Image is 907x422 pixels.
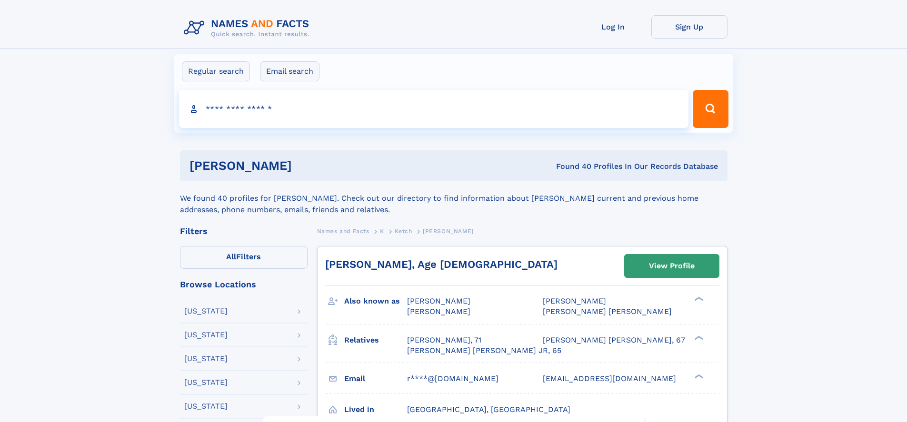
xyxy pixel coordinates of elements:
span: All [226,252,236,261]
div: [US_STATE] [184,355,228,363]
img: Logo Names and Facts [180,15,317,41]
span: [PERSON_NAME] [407,296,470,305]
div: ❯ [692,373,704,379]
a: [PERSON_NAME], 71 [407,335,481,345]
a: [PERSON_NAME] [PERSON_NAME], 67 [543,335,685,345]
div: [US_STATE] [184,307,228,315]
h3: Lived in [344,402,407,418]
span: [PERSON_NAME] [423,228,474,235]
a: [PERSON_NAME], Age [DEMOGRAPHIC_DATA] [325,258,558,270]
span: K [380,228,384,235]
span: [PERSON_NAME] [543,296,606,305]
span: Ketch [395,228,412,235]
a: [PERSON_NAME] [PERSON_NAME] JR, 65 [407,345,561,356]
div: Browse Locations [180,280,308,289]
div: Filters [180,227,308,236]
div: We found 40 profiles for [PERSON_NAME]. Check out our directory to find information about [PERSON... [180,181,728,216]
span: [PERSON_NAME] [PERSON_NAME] [543,307,672,316]
a: Ketch [395,225,412,237]
input: search input [179,90,689,128]
label: Regular search [182,61,250,81]
div: [US_STATE] [184,402,228,410]
button: Search Button [693,90,728,128]
div: ❯ [692,334,704,341]
span: [EMAIL_ADDRESS][DOMAIN_NAME] [543,374,676,383]
div: Found 40 Profiles In Our Records Database [424,161,718,172]
span: [PERSON_NAME] [407,307,470,316]
h3: Also known as [344,293,407,309]
div: [US_STATE] [184,379,228,386]
a: K [380,225,384,237]
label: Filters [180,246,308,269]
a: Names and Facts [317,225,369,237]
div: [US_STATE] [184,331,228,339]
a: View Profile [625,255,719,277]
label: Email search [260,61,319,81]
span: [GEOGRAPHIC_DATA], [GEOGRAPHIC_DATA] [407,405,570,414]
a: Log In [575,15,651,39]
h3: Relatives [344,332,407,348]
div: View Profile [649,255,695,277]
h1: [PERSON_NAME] [189,160,424,172]
h3: Email [344,371,407,387]
a: Sign Up [651,15,728,39]
div: ❯ [692,296,704,302]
